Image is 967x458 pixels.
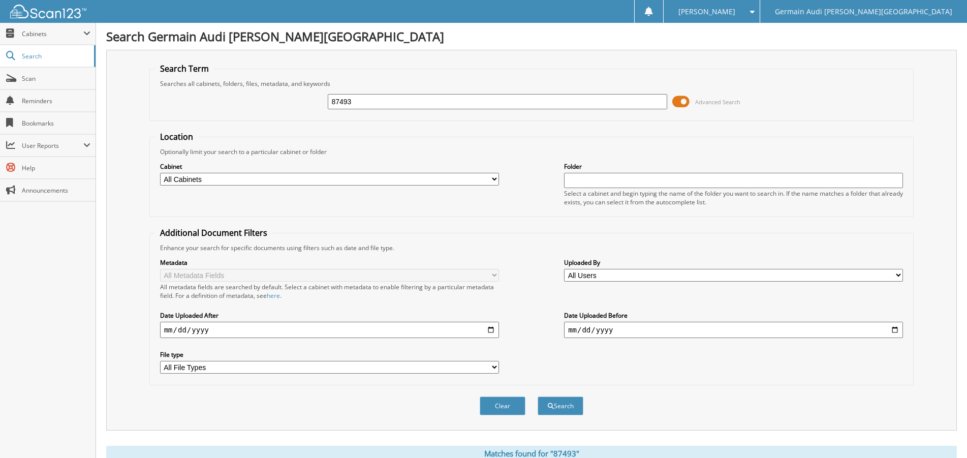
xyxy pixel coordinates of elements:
[155,79,909,88] div: Searches all cabinets, folders, files, metadata, and keywords
[155,131,198,142] legend: Location
[160,162,499,171] label: Cabinet
[155,227,272,238] legend: Additional Document Filters
[564,189,903,206] div: Select a cabinet and begin typing the name of the folder you want to search in. If the name match...
[22,97,90,105] span: Reminders
[160,283,499,300] div: All metadata fields are searched by default. Select a cabinet with metadata to enable filtering b...
[480,396,525,415] button: Clear
[564,311,903,320] label: Date Uploaded Before
[22,141,83,150] span: User Reports
[160,350,499,359] label: File type
[22,164,90,172] span: Help
[22,29,83,38] span: Cabinets
[10,5,86,18] img: scan123-logo-white.svg
[564,162,903,171] label: Folder
[160,322,499,338] input: start
[22,186,90,195] span: Announcements
[160,311,499,320] label: Date Uploaded After
[106,28,957,45] h1: Search Germain Audi [PERSON_NAME][GEOGRAPHIC_DATA]
[155,63,214,74] legend: Search Term
[155,147,909,156] div: Optionally limit your search to a particular cabinet or folder
[160,258,499,267] label: Metadata
[564,322,903,338] input: end
[538,396,583,415] button: Search
[22,74,90,83] span: Scan
[775,9,952,15] span: Germain Audi [PERSON_NAME][GEOGRAPHIC_DATA]
[155,243,909,252] div: Enhance your search for specific documents using filters such as date and file type.
[267,291,280,300] a: here
[916,409,967,458] iframe: Chat Widget
[678,9,735,15] span: [PERSON_NAME]
[564,258,903,267] label: Uploaded By
[22,52,89,60] span: Search
[695,98,740,106] span: Advanced Search
[22,119,90,128] span: Bookmarks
